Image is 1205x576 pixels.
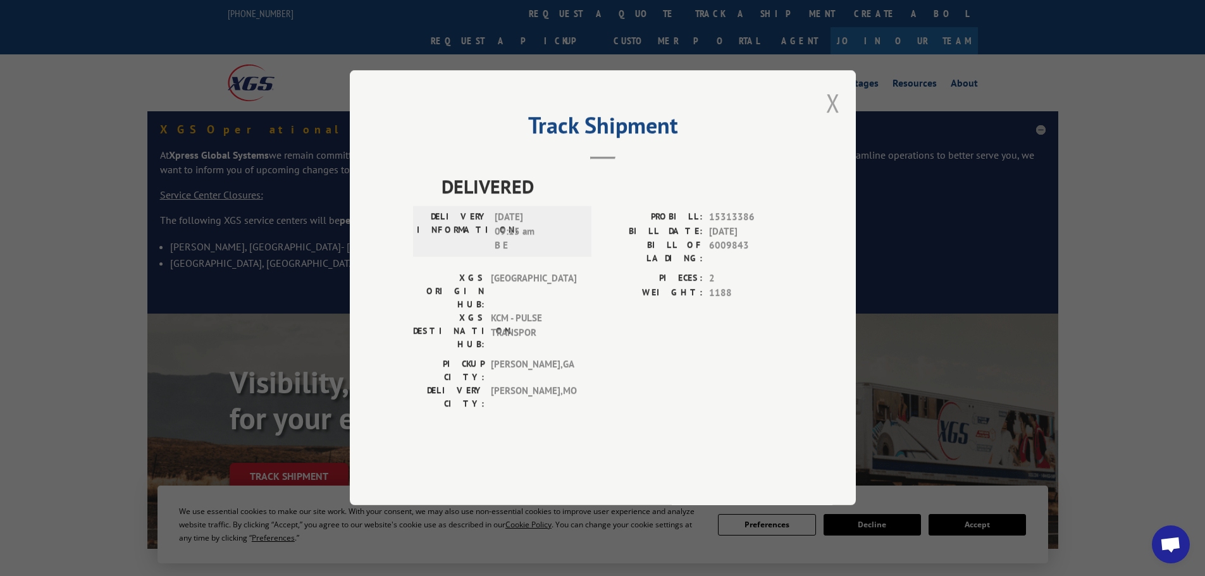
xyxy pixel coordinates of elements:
[826,86,840,119] button: Close modal
[491,312,576,352] span: KCM - PULSE TRANSPOR
[709,224,793,239] span: [DATE]
[1152,525,1190,563] a: Open chat
[709,286,793,300] span: 1188
[413,358,485,384] label: PICKUP CITY:
[413,312,485,352] label: XGS DESTINATION HUB:
[491,272,576,312] span: [GEOGRAPHIC_DATA]
[413,272,485,312] label: XGS ORIGIN HUB:
[413,384,485,411] label: DELIVERY CITY:
[495,211,580,254] span: [DATE] 09:15 am B E
[417,211,488,254] label: DELIVERY INFORMATION:
[603,211,703,225] label: PROBILL:
[603,272,703,286] label: PIECES:
[413,116,793,140] h2: Track Shipment
[709,211,793,225] span: 15313386
[603,224,703,239] label: BILL DATE:
[709,239,793,266] span: 6009843
[491,384,576,411] span: [PERSON_NAME] , MO
[491,358,576,384] span: [PERSON_NAME] , GA
[603,239,703,266] label: BILL OF LADING:
[442,173,793,201] span: DELIVERED
[603,286,703,300] label: WEIGHT:
[709,272,793,286] span: 2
